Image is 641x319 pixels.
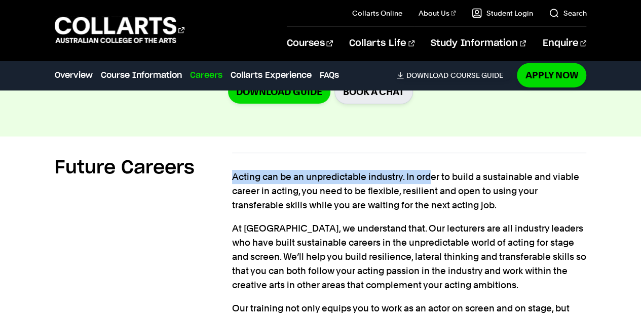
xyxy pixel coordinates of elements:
[419,8,456,18] a: About Us
[228,80,330,104] a: Download Guide
[542,27,586,60] a: Enquire
[334,79,413,104] a: BOOK A CHAT
[517,63,586,87] a: Apply Now
[352,8,402,18] a: Collarts Online
[431,27,526,60] a: Study Information
[397,71,511,80] a: DownloadCourse Guide
[55,16,184,44] div: Go to homepage
[55,69,93,81] a: Overview
[55,157,195,179] h2: Future Careers
[190,69,222,81] a: Careers
[231,69,312,81] a: Collarts Experience
[320,69,339,81] a: FAQs
[406,71,448,80] span: Download
[232,170,587,212] p: Acting can be an unpredictable industry. In order to build a sustainable and viable career in act...
[549,8,586,18] a: Search
[101,69,182,81] a: Course Information
[287,27,333,60] a: Courses
[232,221,587,292] p: At [GEOGRAPHIC_DATA], we understand that. Our lecturers are all industry leaders who have built s...
[349,27,414,60] a: Collarts Life
[472,8,533,18] a: Student Login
